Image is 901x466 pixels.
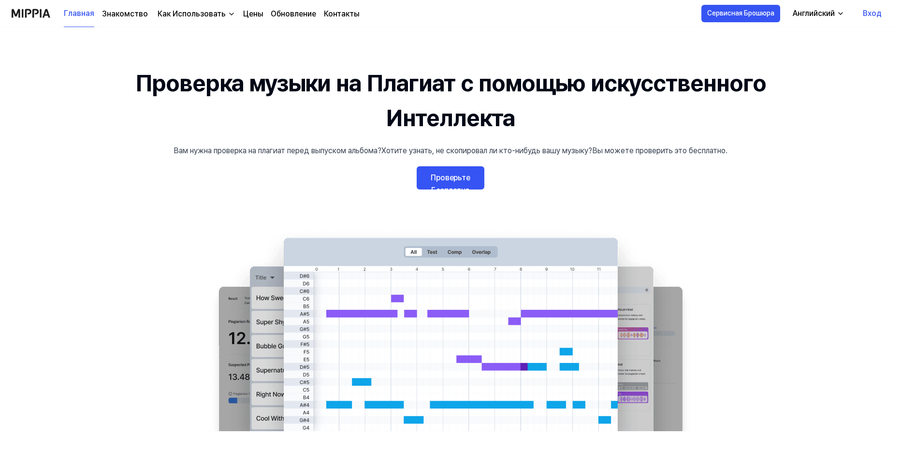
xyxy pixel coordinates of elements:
[199,228,702,431] img: основное Изображение
[381,146,592,155] ya-tr-span: Хотите узнать, не скопировал ли кто-нибудь вашу музыку?
[324,8,359,20] a: Контакты
[102,9,148,18] ya-tr-span: Знакомство
[158,9,226,18] ya-tr-span: Как Использовать
[793,9,835,18] ya-tr-span: Английский
[785,4,850,23] button: Английский
[863,8,882,19] ya-tr-span: Вход
[156,8,235,20] button: Как Использовать
[707,8,774,18] ya-tr-span: Сервисная Брошюра
[701,5,780,22] button: Сервисная Брошюра
[64,8,94,19] ya-tr-span: Главная
[228,10,235,18] img: вниз
[271,9,316,18] ya-tr-span: Обновление
[135,69,766,132] ya-tr-span: Проверка музыки на Плагиат с помощью искусственного Интеллекта
[431,173,470,195] ya-tr-span: Проверьте Бесплатно
[243,9,263,18] ya-tr-span: Цены
[324,9,359,18] ya-tr-span: Контакты
[102,8,148,20] a: Знакомство
[417,166,484,189] a: Проверьте Бесплатно
[271,8,316,20] a: Обновление
[243,8,263,20] a: Цены
[174,146,381,155] ya-tr-span: Вам нужна проверка на плагиат перед выпуском альбома?
[64,0,94,27] a: Главная
[592,146,727,155] ya-tr-span: Вы можете проверить это бесплатно.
